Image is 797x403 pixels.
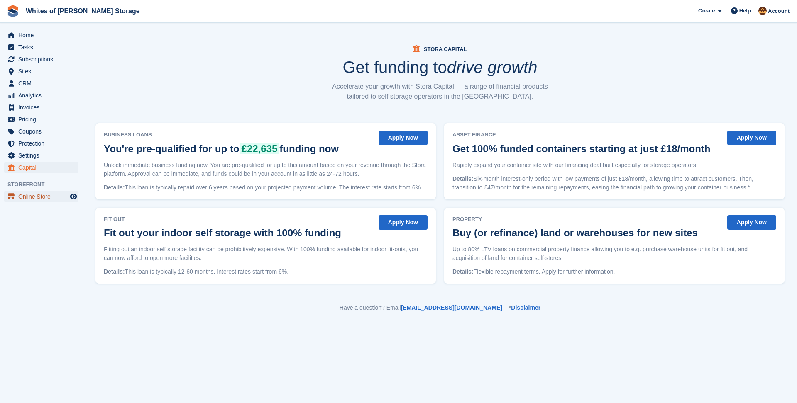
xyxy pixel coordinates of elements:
[4,162,78,173] a: menu
[727,215,776,230] button: Apply Now
[68,192,78,201] a: Preview store
[452,227,698,238] h2: Buy (or refinance) land or warehouses for new sites
[4,90,78,101] a: menu
[104,131,343,139] span: Business Loans
[104,161,428,178] p: Unlock immediate business funding now. You are pre-qualified for up to this amount based on your ...
[768,7,790,15] span: Account
[328,82,552,102] p: Accelerate your growth with Stora Capital — a range of financial products tailored to self storag...
[452,215,702,223] span: Property
[104,143,339,154] h2: You're pre-qualified for up to funding now
[698,7,715,15] span: Create
[7,5,19,17] img: stora-icon-8386f47178a22dfd0bd8f6a31ec36ba5ce8667c1dd55bd0f319d3a0aa187defe.svg
[18,53,68,65] span: Subscriptions
[18,126,68,137] span: Coupons
[452,267,776,276] p: Flexible repayment terms. Apply for further information.
[4,138,78,149] a: menu
[758,7,767,15] img: Eddie White
[22,4,143,18] a: Whites of [PERSON_NAME] Storage
[452,175,776,192] p: Six-month interest-only period with low payments of just £18/month, allowing time to attract cust...
[18,41,68,53] span: Tasks
[4,29,78,41] a: menu
[424,46,467,52] span: Stora Capital
[4,66,78,77] a: menu
[18,78,68,89] span: CRM
[452,245,776,262] p: Up to 80% LTV loans on commercial property finance allowing you to e.g. purchase warehouse units ...
[452,131,714,139] span: Asset Finance
[379,131,428,145] button: Apply Now
[452,161,776,170] p: Rapidly expand your container site with our financing deal built especially for storage operators.
[4,102,78,113] a: menu
[95,303,785,312] p: Have a question? Email *
[18,66,68,77] span: Sites
[18,150,68,161] span: Settings
[4,150,78,161] a: menu
[4,114,78,125] a: menu
[4,41,78,53] a: menu
[18,191,68,202] span: Online Store
[18,102,68,113] span: Invoices
[104,267,428,276] p: This loan is typically 12-60 months. Interest rates start from 6%.
[7,180,83,189] span: Storefront
[739,7,751,15] span: Help
[447,58,538,76] i: drive growth
[18,29,68,41] span: Home
[104,268,125,275] span: Details:
[4,53,78,65] a: menu
[18,114,68,125] span: Pricing
[511,304,540,311] a: Disclaimer
[727,131,776,145] button: Apply Now
[452,268,474,275] span: Details:
[104,184,125,191] span: Details:
[240,143,280,154] span: £22,635
[379,215,428,230] button: Apply Now
[342,59,537,75] h1: Get funding to
[104,183,428,192] p: This loan is typically repaid over 6 years based on your projected payment volume. The interest r...
[452,143,710,154] h2: Get 100% funded containers starting at just £18/month
[104,245,428,262] p: Fitting out an indoor self storage facility can be prohibitively expensive. With 100% funding ava...
[4,191,78,202] a: menu
[4,78,78,89] a: menu
[104,215,345,223] span: Fit Out
[18,162,68,173] span: Capital
[104,227,341,238] h2: Fit out your indoor self storage with 100% funding
[4,126,78,137] a: menu
[452,175,474,182] span: Details:
[401,304,502,311] a: [EMAIL_ADDRESS][DOMAIN_NAME]
[18,138,68,149] span: Protection
[18,90,68,101] span: Analytics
